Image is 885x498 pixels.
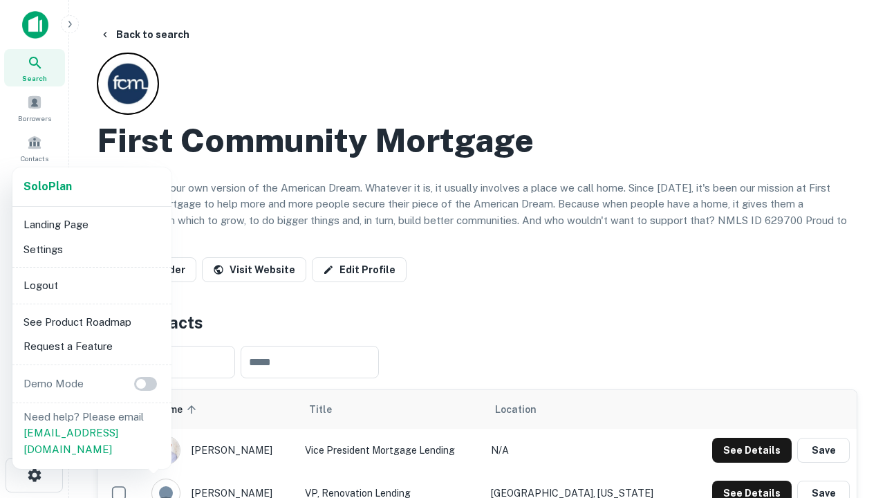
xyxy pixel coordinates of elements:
li: Logout [18,273,166,298]
p: Demo Mode [18,376,89,392]
iframe: Chat Widget [816,387,885,454]
li: See Product Roadmap [18,310,166,335]
strong: Solo Plan [24,180,72,193]
li: Landing Page [18,212,166,237]
a: [EMAIL_ADDRESS][DOMAIN_NAME] [24,427,118,455]
a: SoloPlan [24,178,72,195]
li: Settings [18,237,166,262]
li: Request a Feature [18,334,166,359]
p: Need help? Please email [24,409,160,458]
